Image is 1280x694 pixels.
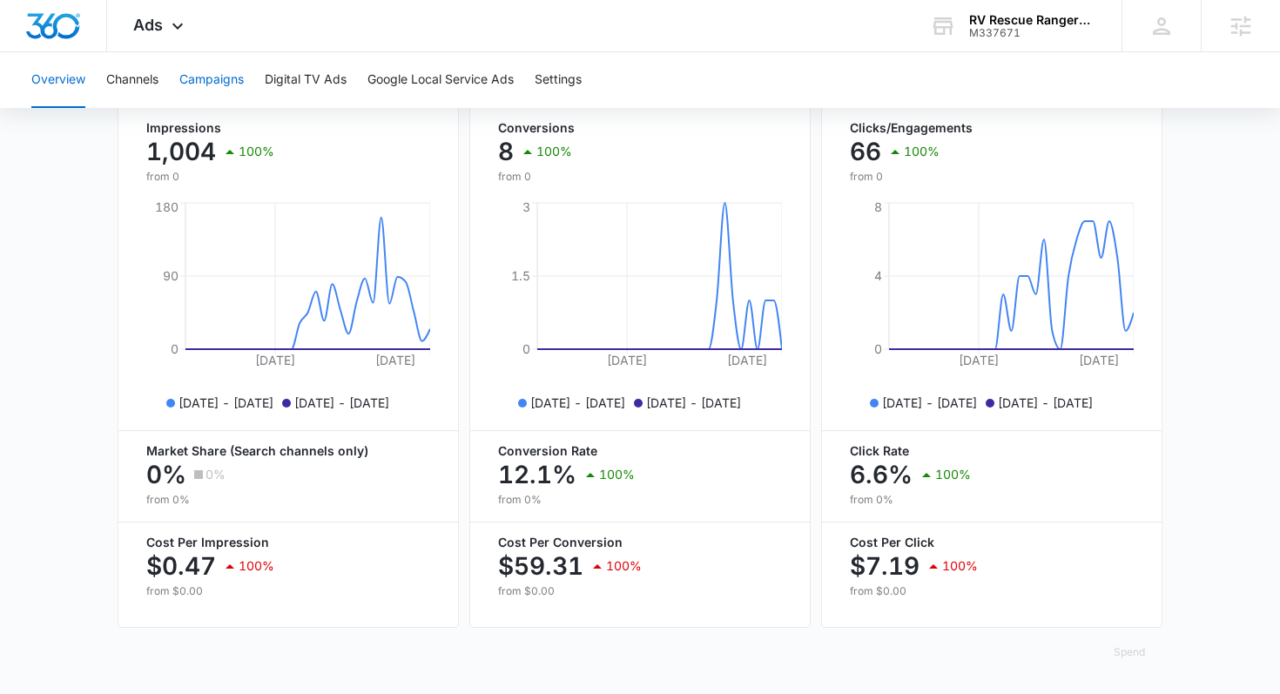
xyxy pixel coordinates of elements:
[28,28,42,42] img: logo_orange.svg
[606,560,642,572] p: 100%
[1096,631,1162,673] button: Spend
[1079,353,1119,367] tspan: [DATE]
[498,492,782,508] p: from 0%
[882,394,977,412] p: [DATE] - [DATE]
[375,353,415,367] tspan: [DATE]
[850,536,1134,549] p: Cost Per Click
[942,560,978,572] p: 100%
[255,353,295,367] tspan: [DATE]
[146,536,430,549] p: Cost Per Impression
[998,394,1093,412] p: [DATE] - [DATE]
[265,52,347,108] button: Digital TV Ads
[511,268,530,283] tspan: 1.5
[106,52,158,108] button: Channels
[850,492,1134,508] p: from 0%
[171,341,179,356] tspan: 0
[607,353,647,367] tspan: [DATE]
[146,583,430,599] p: from $0.00
[498,552,583,580] p: $59.31
[49,28,85,42] div: v 4.0.25
[146,169,274,185] p: from 0
[498,445,782,457] p: Conversion Rate
[163,268,179,283] tspan: 90
[850,169,984,185] p: from 0
[173,101,187,115] img: tab_keywords_by_traffic_grey.svg
[850,122,984,134] p: Clicks/Engagements
[45,45,192,59] div: Domain: [DOMAIN_NAME]
[133,16,163,34] span: Ads
[874,341,882,356] tspan: 0
[536,145,572,158] p: 100%
[850,583,1134,599] p: from $0.00
[850,552,920,580] p: $7.19
[146,461,186,488] p: 0%
[498,461,576,488] p: 12.1%
[294,394,389,412] p: [DATE] - [DATE]
[522,199,530,214] tspan: 3
[498,536,782,549] p: Cost Per Conversion
[874,268,882,283] tspan: 4
[47,101,61,115] img: tab_domain_overview_orange.svg
[959,353,999,367] tspan: [DATE]
[155,199,179,214] tspan: 180
[904,145,940,158] p: 100%
[205,468,226,481] p: 0%
[146,122,274,134] p: Impressions
[146,552,216,580] p: $0.47
[599,468,635,481] p: 100%
[146,492,430,508] p: from 0%
[874,199,882,214] tspan: 8
[239,145,274,158] p: 100%
[239,560,274,572] p: 100%
[498,138,514,165] p: 8
[850,461,913,488] p: 6.6%
[850,445,1134,457] p: Click Rate
[727,353,767,367] tspan: [DATE]
[146,445,430,457] p: Market Share (Search channels only)
[367,52,514,108] button: Google Local Service Ads
[969,13,1096,27] div: account name
[850,138,881,165] p: 66
[969,27,1096,39] div: account id
[192,103,293,114] div: Keywords by Traffic
[530,394,625,412] p: [DATE] - [DATE]
[66,103,156,114] div: Domain Overview
[535,52,582,108] button: Settings
[522,341,530,356] tspan: 0
[179,52,244,108] button: Campaigns
[935,468,971,481] p: 100%
[498,169,633,185] p: from 0
[31,52,85,108] button: Overview
[179,394,273,412] p: [DATE] - [DATE]
[498,122,633,134] p: Conversions
[28,45,42,59] img: website_grey.svg
[498,583,782,599] p: from $0.00
[646,394,741,412] p: [DATE] - [DATE]
[146,138,216,165] p: 1,004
